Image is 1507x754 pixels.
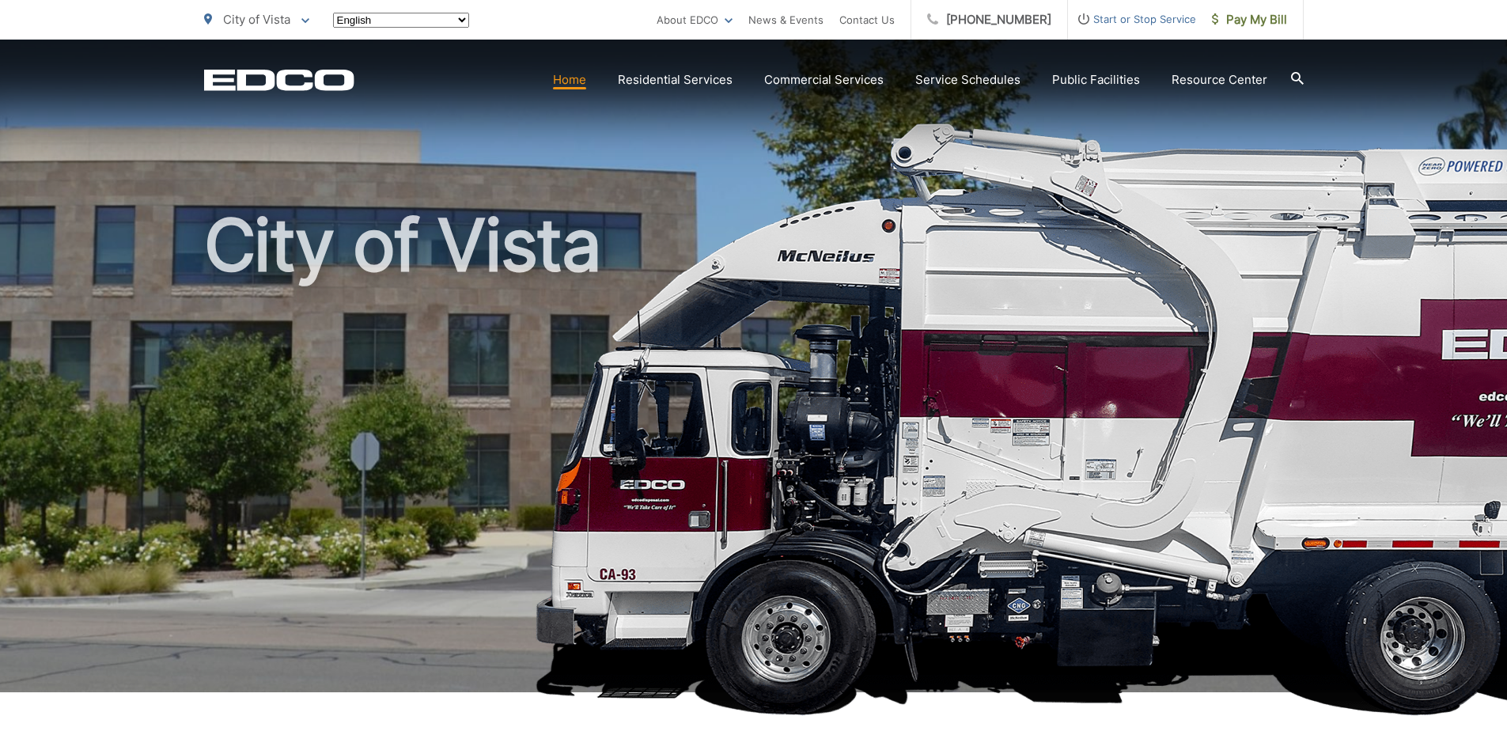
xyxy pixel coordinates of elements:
[915,70,1020,89] a: Service Schedules
[204,206,1304,707] h1: City of Vista
[223,12,290,27] span: City of Vista
[839,10,895,29] a: Contact Us
[204,69,354,91] a: EDCD logo. Return to the homepage.
[618,70,733,89] a: Residential Services
[1212,10,1287,29] span: Pay My Bill
[657,10,733,29] a: About EDCO
[1052,70,1140,89] a: Public Facilities
[553,70,586,89] a: Home
[748,10,824,29] a: News & Events
[1172,70,1267,89] a: Resource Center
[333,13,469,28] select: Select a language
[764,70,884,89] a: Commercial Services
